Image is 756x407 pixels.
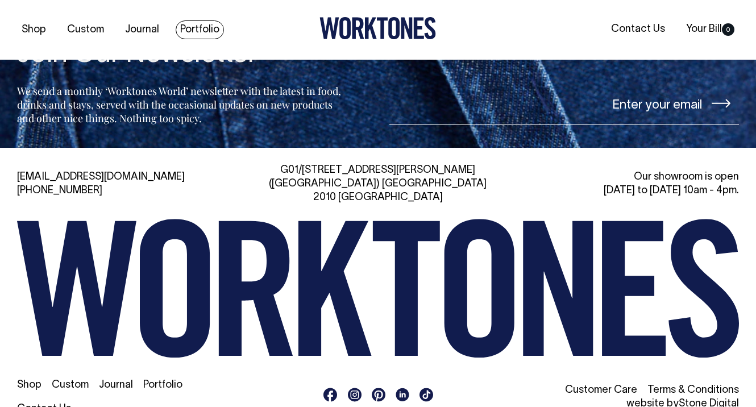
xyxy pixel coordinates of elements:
a: Journal [121,20,164,39]
a: Your Bill0 [682,20,739,39]
a: Customer Care [565,385,637,395]
a: Shop [17,380,41,390]
a: Terms & Conditions [647,385,739,395]
a: Portfolio [143,380,182,390]
a: Custom [52,380,89,390]
div: Our showroom is open [DATE] to [DATE] 10am - 4pm. [510,171,739,198]
a: [EMAIL_ADDRESS][DOMAIN_NAME] [17,172,185,182]
a: Custom [63,20,109,39]
p: We send a monthly ‘Worktones World’ newsletter with the latest in food, drinks and stays, served ... [17,84,344,125]
a: Contact Us [607,20,670,39]
span: 0 [722,23,734,36]
a: Shop [17,20,51,39]
a: [PHONE_NUMBER] [17,186,102,196]
input: Enter your email [389,82,739,125]
div: G01/[STREET_ADDRESS][PERSON_NAME] ([GEOGRAPHIC_DATA]) [GEOGRAPHIC_DATA] 2010 [GEOGRAPHIC_DATA] [263,164,492,205]
a: Portfolio [176,20,224,39]
a: Journal [99,380,133,390]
